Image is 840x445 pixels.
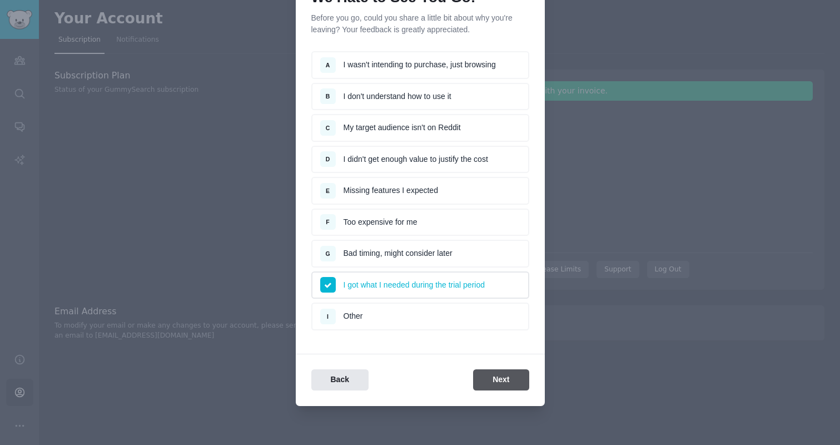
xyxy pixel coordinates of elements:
[327,313,329,320] span: I
[325,250,330,257] span: G
[311,12,529,36] p: Before you go, could you share a little bit about why you're leaving? Your feedback is greatly ap...
[311,369,369,391] button: Back
[326,125,330,131] span: C
[326,156,330,162] span: D
[326,187,330,194] span: E
[326,93,330,100] span: B
[326,219,329,225] span: F
[473,369,529,391] button: Next
[326,62,330,68] span: A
